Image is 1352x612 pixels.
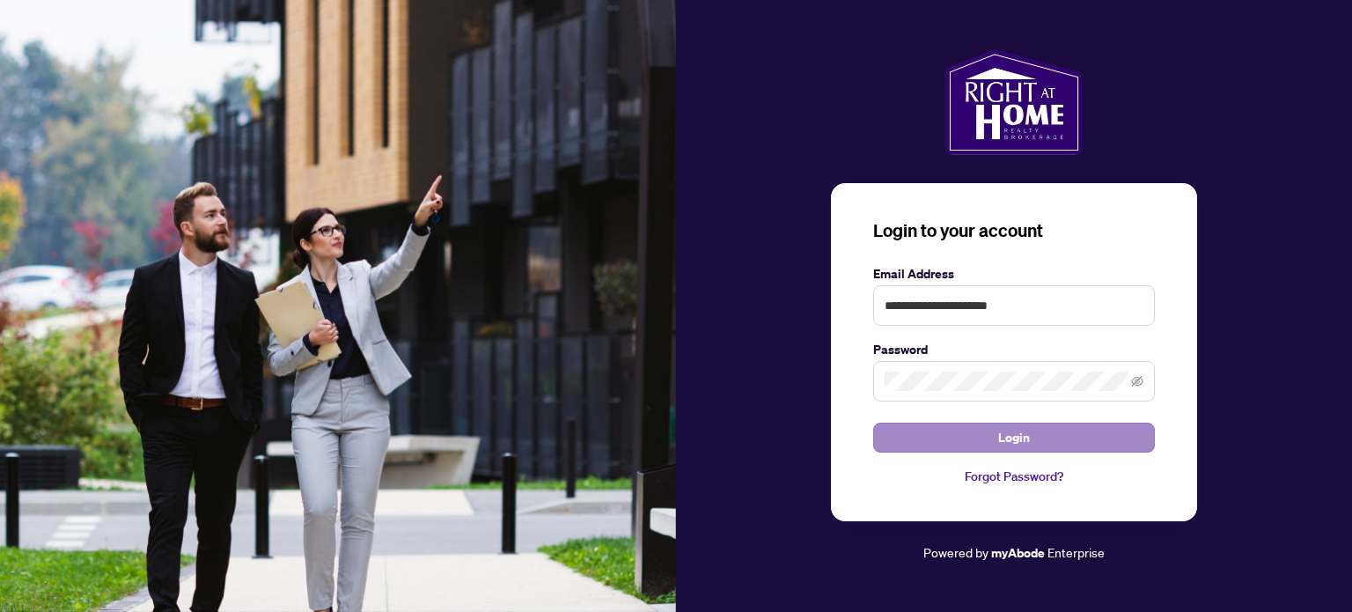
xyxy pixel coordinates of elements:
img: ma-logo [945,49,1082,155]
label: Email Address [873,264,1155,284]
a: Forgot Password? [873,467,1155,486]
a: myAbode [991,543,1045,563]
span: Powered by [923,544,988,560]
label: Password [873,340,1155,359]
span: eye-invisible [1131,375,1143,387]
span: Login [998,424,1030,452]
h3: Login to your account [873,218,1155,243]
span: Enterprise [1047,544,1105,560]
button: Login [873,423,1155,453]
